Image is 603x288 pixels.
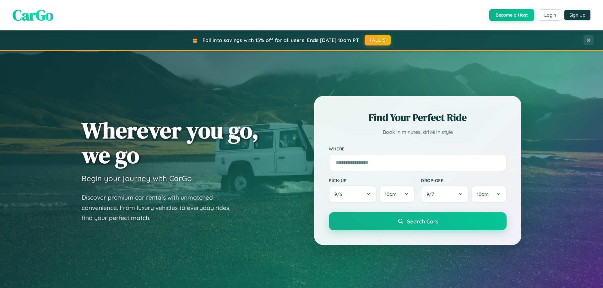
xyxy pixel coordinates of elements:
[329,111,507,124] h2: Find Your Perfect Ride
[329,178,415,183] label: Pick-up
[477,191,489,197] span: 10am
[329,212,507,230] button: Search Cars
[407,218,438,225] span: Search Cars
[329,128,507,137] p: Book in minutes, drive in style
[365,35,391,45] button: FALL15
[203,37,360,43] span: Fall into savings with 15% off for all users! Ends [DATE] 10am PT.
[489,9,534,21] button: Become a Host
[329,186,377,203] button: 9/6
[421,178,507,183] label: Drop-off
[13,5,53,25] span: CarGo
[426,191,437,197] span: 9 / 7
[471,186,507,203] button: 10am
[539,9,561,21] button: Login
[334,191,345,197] span: 9 / 6
[82,174,192,183] h3: Begin your journey with CarGo
[329,146,507,151] label: Where
[564,10,590,20] button: Sign Up
[82,192,239,223] p: Discover premium car rentals with unmatched convenience. From luxury vehicles to everyday rides, ...
[421,186,469,203] button: 9/7
[379,186,415,203] button: 10am
[385,191,397,197] span: 10am
[82,118,259,167] h1: Wherever you go, we go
